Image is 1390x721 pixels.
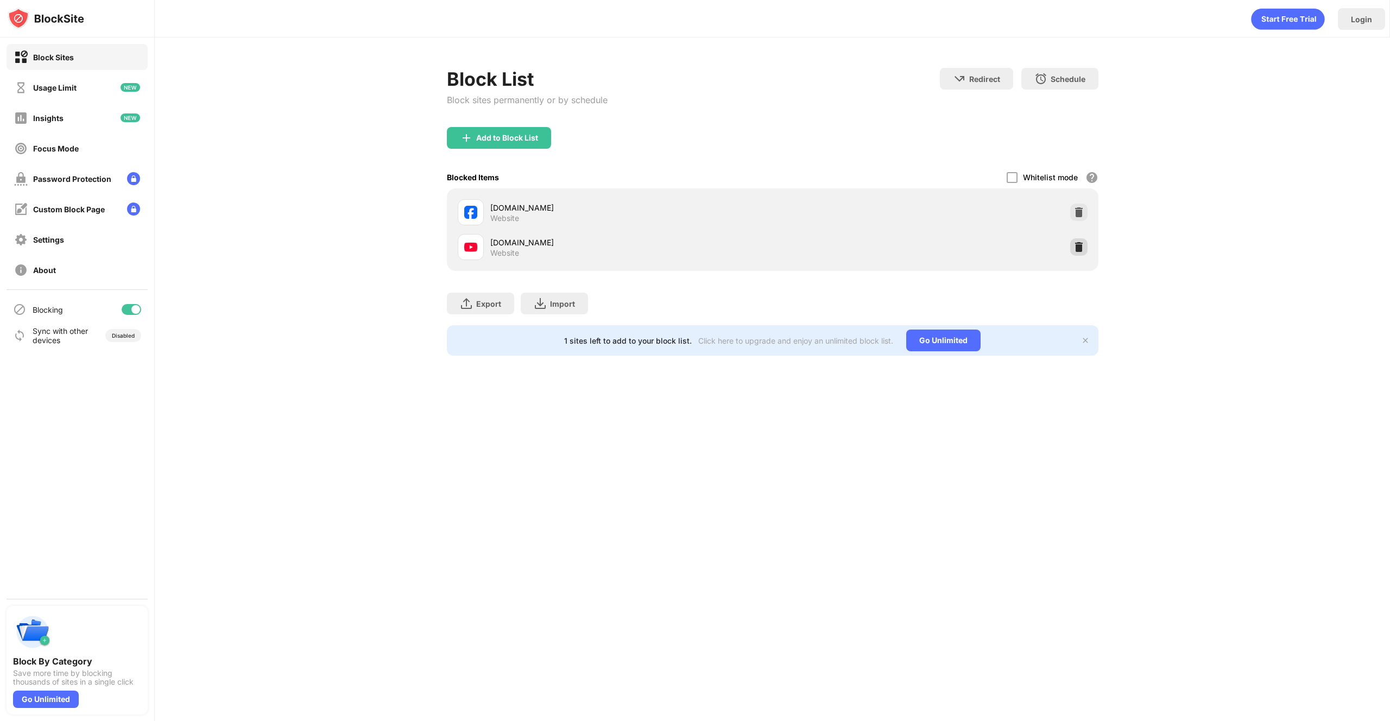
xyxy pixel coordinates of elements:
[490,248,519,258] div: Website
[1051,74,1085,84] div: Schedule
[1251,8,1325,30] div: animation
[1081,336,1090,345] img: x-button.svg
[464,241,477,254] img: favicons
[33,53,74,62] div: Block Sites
[14,50,28,64] img: block-on.svg
[476,299,501,308] div: Export
[127,172,140,185] img: lock-menu.svg
[112,332,135,339] div: Disabled
[490,202,773,213] div: [DOMAIN_NAME]
[13,669,141,686] div: Save more time by blocking thousands of sites in a single click
[33,113,64,123] div: Insights
[33,235,64,244] div: Settings
[698,336,893,345] div: Click here to upgrade and enjoy an unlimited block list.
[447,68,608,90] div: Block List
[490,237,773,248] div: [DOMAIN_NAME]
[33,305,63,314] div: Blocking
[564,336,692,345] div: 1 sites left to add to your block list.
[33,326,89,345] div: Sync with other devices
[33,144,79,153] div: Focus Mode
[464,206,477,219] img: favicons
[476,134,538,142] div: Add to Block List
[13,656,141,667] div: Block By Category
[906,330,981,351] div: Go Unlimited
[33,205,105,214] div: Custom Block Page
[14,81,28,94] img: time-usage-off.svg
[13,303,26,316] img: blocking-icon.svg
[13,691,79,708] div: Go Unlimited
[1351,15,1372,24] div: Login
[33,83,77,92] div: Usage Limit
[14,111,28,125] img: insights-off.svg
[14,263,28,277] img: about-off.svg
[1023,173,1078,182] div: Whitelist mode
[14,233,28,246] img: settings-off.svg
[969,74,1000,84] div: Redirect
[14,142,28,155] img: focus-off.svg
[447,94,608,105] div: Block sites permanently or by schedule
[33,265,56,275] div: About
[33,174,111,184] div: Password Protection
[14,172,28,186] img: password-protection-off.svg
[447,173,499,182] div: Blocked Items
[490,213,519,223] div: Website
[121,83,140,92] img: new-icon.svg
[121,113,140,122] img: new-icon.svg
[14,203,28,216] img: customize-block-page-off.svg
[550,299,575,308] div: Import
[13,612,52,652] img: push-categories.svg
[8,8,84,29] img: logo-blocksite.svg
[13,329,26,342] img: sync-icon.svg
[127,203,140,216] img: lock-menu.svg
